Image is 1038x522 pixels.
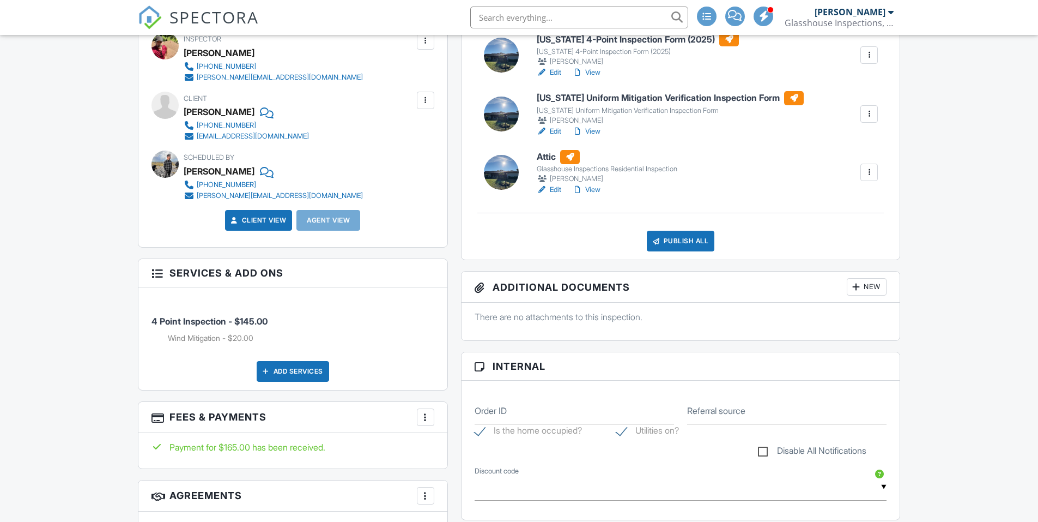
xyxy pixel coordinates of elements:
a: Edit [537,184,561,195]
label: Utilities on? [616,425,679,439]
a: View [572,126,600,137]
div: [PERSON_NAME] [537,173,677,184]
a: [PHONE_NUMBER] [184,179,363,190]
a: Attic Glasshouse Inspections Residential Inspection [PERSON_NAME] [537,150,677,185]
img: The Best Home Inspection Software - Spectora [138,5,162,29]
div: Publish All [647,231,715,251]
div: [US_STATE] Uniform Mitigation Verification Inspection Form [537,106,804,115]
h6: [US_STATE] Uniform Mitigation Verification Inspection Form [537,91,804,105]
div: New [847,278,887,296]
div: [US_STATE] 4-Point Inspection Form (2025) [537,47,739,56]
span: Client [184,94,207,103]
div: Glasshouse Inspections, LLC [785,17,894,28]
div: [PHONE_NUMBER] [197,62,256,71]
h6: Attic [537,150,677,164]
h3: Fees & Payments [138,402,447,433]
div: Glasshouse Inspections Residential Inspection [537,165,677,173]
li: Add on: Wind Mitigation [168,333,434,344]
span: Scheduled By [184,153,234,161]
a: [PHONE_NUMBER] [184,61,363,72]
label: Is the home occupied? [475,425,582,439]
div: [PERSON_NAME][EMAIL_ADDRESS][DOMAIN_NAME] [197,191,363,200]
a: [US_STATE] 4-Point Inspection Form (2025) [US_STATE] 4-Point Inspection Form (2025) [PERSON_NAME] [537,32,739,67]
label: Referral source [687,405,745,417]
h6: [US_STATE] 4-Point Inspection Form (2025) [537,32,739,46]
a: [PERSON_NAME][EMAIL_ADDRESS][DOMAIN_NAME] [184,190,363,201]
div: [PERSON_NAME] [184,45,254,61]
div: [PERSON_NAME][EMAIL_ADDRESS][DOMAIN_NAME] [197,73,363,82]
div: [PERSON_NAME] [184,163,254,179]
label: Order ID [475,405,507,417]
h3: Additional Documents [462,272,900,303]
div: [PERSON_NAME] [184,104,254,120]
p: There are no attachments to this inspection. [475,311,887,323]
div: Add Services [257,361,329,382]
a: [US_STATE] Uniform Mitigation Verification Inspection Form [US_STATE] Uniform Mitigation Verifica... [537,91,804,126]
a: View [572,184,600,195]
label: Discount code [475,466,519,476]
li: Service: 4 Point Inspection [151,296,434,352]
h3: Agreements [138,481,447,512]
div: [EMAIL_ADDRESS][DOMAIN_NAME] [197,132,309,141]
a: Edit [537,126,561,137]
a: Client View [229,215,287,226]
a: View [572,67,600,78]
div: [PHONE_NUMBER] [197,121,256,130]
label: Disable All Notifications [758,446,866,459]
input: Search everything... [470,7,688,28]
a: [EMAIL_ADDRESS][DOMAIN_NAME] [184,131,309,142]
div: [PERSON_NAME] [537,115,804,126]
span: SPECTORA [169,5,259,28]
a: [PHONE_NUMBER] [184,120,309,131]
a: SPECTORA [138,15,259,38]
a: [PERSON_NAME][EMAIL_ADDRESS][DOMAIN_NAME] [184,72,363,83]
a: Edit [537,67,561,78]
div: [PERSON_NAME] [815,7,885,17]
div: Payment for $165.00 has been received. [151,441,434,453]
h3: Internal [462,352,900,381]
span: 4 Point Inspection - $145.00 [151,316,268,327]
div: [PERSON_NAME] [537,56,739,67]
h3: Services & Add ons [138,259,447,287]
div: [PHONE_NUMBER] [197,181,256,189]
